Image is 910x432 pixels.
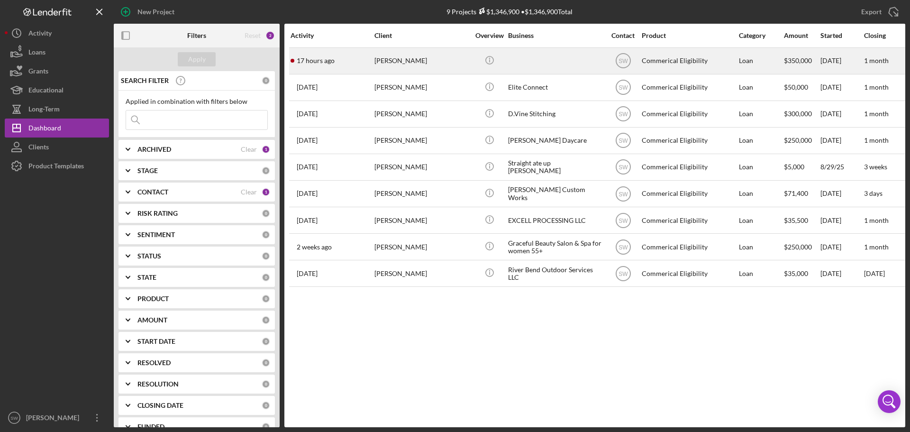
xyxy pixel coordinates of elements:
text: SW [619,84,628,91]
b: Filters [187,32,206,39]
div: Straight ate up [PERSON_NAME] [508,155,603,180]
div: Commerical Eligibility [642,155,737,180]
div: Commerical Eligibility [642,234,737,259]
div: [DATE] [820,208,863,233]
text: SW [619,244,628,250]
div: Commerical Eligibility [642,75,737,100]
div: Elite Connect [508,75,603,100]
b: CONTACT [137,188,168,196]
div: 0 [262,316,270,324]
div: [PERSON_NAME] [374,75,469,100]
button: New Project [114,2,184,21]
time: 1 month [864,243,889,251]
div: 0 [262,230,270,239]
a: Activity [5,24,109,43]
div: Commerical Eligibility [642,208,737,233]
div: [PERSON_NAME] Daycare [508,128,603,153]
div: Product Templates [28,156,84,178]
div: Clients [28,138,49,159]
b: PRODUCT [137,295,169,303]
div: Business [508,32,603,39]
time: 2025-09-09 16:48 [297,217,318,224]
div: River Bend Outdoor Services LLC [508,261,603,286]
a: Loans [5,43,109,62]
button: Product Templates [5,156,109,175]
div: Loan [739,208,783,233]
time: 3 days [864,189,883,197]
div: Applied in combination with filters below [126,98,268,105]
b: AMOUNT [137,316,167,324]
time: 2025-09-18 05:12 [297,83,318,91]
text: SW [619,111,628,118]
div: Graceful Beauty Salon & Spa for women 55+ [508,234,603,259]
b: SENTIMENT [137,231,175,239]
div: [PERSON_NAME] [374,181,469,206]
text: SW [619,217,628,224]
text: SW [619,270,628,277]
button: Apply [178,52,216,66]
div: Amount [784,32,819,39]
button: Clients [5,138,109,156]
text: SW [619,138,628,144]
div: [PERSON_NAME] [374,155,469,180]
b: STAGE [137,167,158,175]
time: 2025-08-05 16:32 [297,270,318,277]
div: 0 [262,252,270,260]
span: $35,500 [784,216,808,224]
div: [DATE] [820,75,863,100]
div: Long-Term [28,100,60,121]
div: 1 [262,145,270,154]
time: 1 month [864,56,889,64]
div: [DATE] [820,48,863,74]
b: RISK RATING [137,210,178,217]
div: Started [820,32,863,39]
span: $250,000 [784,136,812,144]
div: 0 [262,358,270,367]
time: 1 month [864,83,889,91]
b: ARCHIVED [137,146,171,153]
time: 2025-09-10 14:38 [297,190,318,197]
div: Loan [739,261,783,286]
div: [PERSON_NAME] [374,128,469,153]
a: Long-Term [5,100,109,119]
time: 2025-09-16 21:36 [297,137,318,144]
div: Commerical Eligibility [642,48,737,74]
time: 1 month [864,216,889,224]
div: 8/29/25 [820,155,863,180]
div: Loan [739,128,783,153]
div: Commerical Eligibility [642,261,737,286]
div: Commerical Eligibility [642,128,737,153]
b: FUNDED [137,423,164,431]
div: 0 [262,76,270,85]
div: 0 [262,166,270,175]
div: [DATE] [820,128,863,153]
a: Dashboard [5,119,109,138]
button: Export [852,2,905,21]
div: 0 [262,423,270,431]
b: STATE [137,274,156,281]
button: SW[PERSON_NAME] [5,408,109,427]
b: RESOLVED [137,359,171,367]
div: Clear [241,188,257,196]
div: Open Intercom Messenger [878,390,901,413]
div: Category [739,32,783,39]
div: Overview [472,32,507,39]
div: 0 [262,294,270,303]
div: Product [642,32,737,39]
div: Grants [28,62,48,83]
div: Reset [245,32,261,39]
span: $250,000 [784,243,812,251]
time: 2025-09-18 02:41 [297,110,318,118]
time: 1 month [864,136,889,144]
div: Loan [739,75,783,100]
b: START DATE [137,338,175,345]
div: Loan [739,101,783,127]
div: [DATE] [820,181,863,206]
div: Contact [605,32,641,39]
time: 3 weeks [864,163,887,171]
b: RESOLUTION [137,380,179,388]
div: [PERSON_NAME] [374,101,469,127]
time: 1 month [864,110,889,118]
div: Dashboard [28,119,61,140]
